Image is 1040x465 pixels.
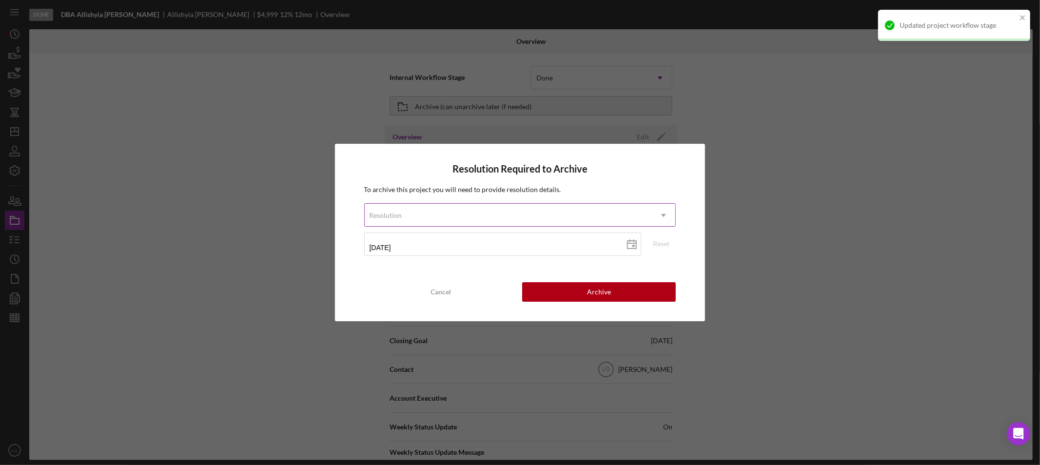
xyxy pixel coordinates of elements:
div: Updated project workflow stage [900,21,1017,29]
button: Cancel [364,282,518,302]
p: To archive this project you will need to provide resolution details. [364,184,676,195]
button: Archive [522,282,676,302]
div: Open Intercom Messenger [1007,422,1030,446]
div: Resolution [370,212,402,219]
button: Reset [647,236,676,251]
div: Archive [587,282,611,302]
div: Reset [653,236,669,251]
div: Cancel [431,282,451,302]
h4: Resolution Required to Archive [364,163,676,174]
button: close [1020,14,1026,23]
